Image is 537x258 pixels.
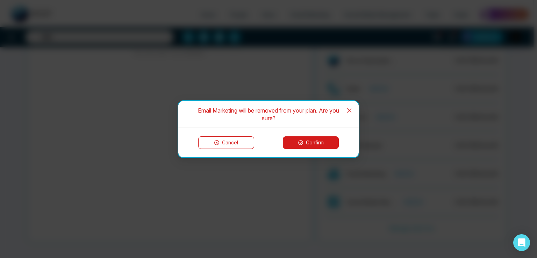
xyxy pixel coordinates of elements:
button: Cancel [198,136,254,149]
div: Email Marketing will be removed from your plan. Are you sure? [187,107,350,122]
div: Open Intercom Messenger [513,234,530,251]
span: close [346,108,352,113]
button: Confirm [283,136,339,149]
button: Close [340,101,359,120]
